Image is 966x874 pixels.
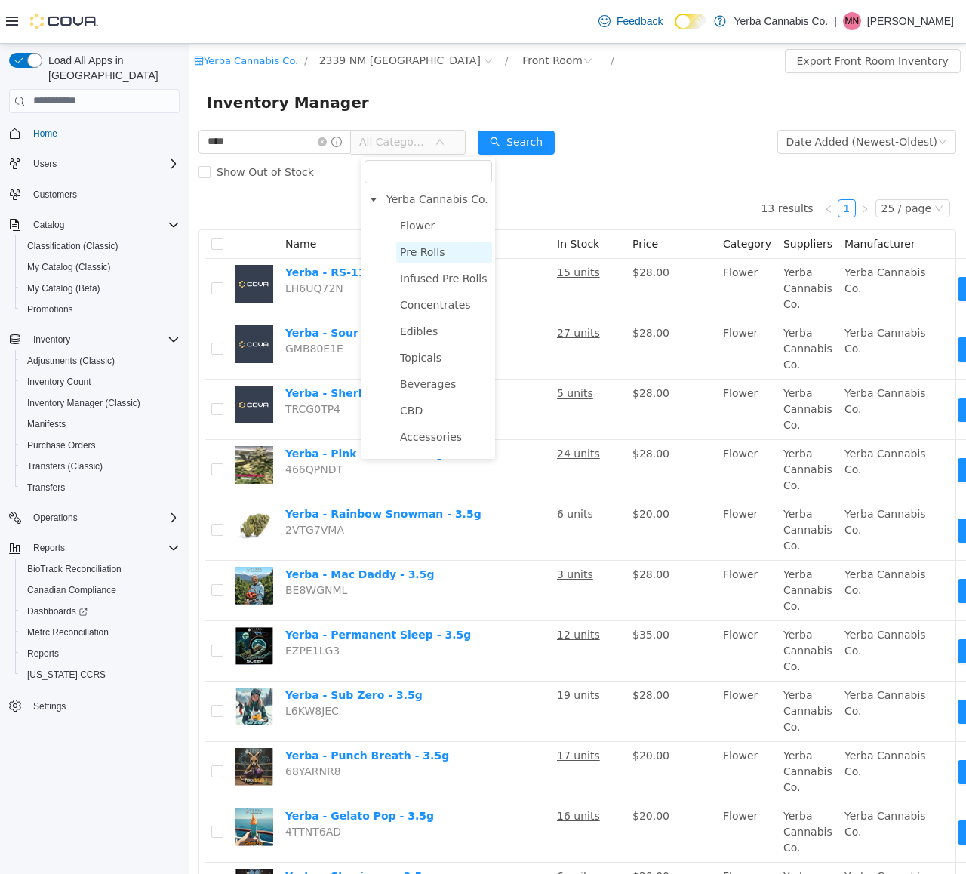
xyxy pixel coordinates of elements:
span: Inventory Manager [18,47,189,71]
span: Operations [33,512,78,524]
span: TRCG0TP4 [97,359,152,371]
button: Transfers [15,477,186,498]
span: Yerba Cannabis Co. [595,404,644,448]
u: 15 units [368,223,411,235]
button: Metrc Reconciliation [15,622,186,643]
span: L6KW8JEC [97,661,150,673]
button: icon: swapMove [769,656,838,680]
span: Infused Pre Rolls [211,229,299,241]
button: BioTrack Reconciliation [15,559,186,580]
nav: Complex example [9,116,180,756]
span: Yerba Cannabis Co. [656,404,737,432]
p: | [834,12,837,30]
a: [US_STATE] CCRS [21,666,112,684]
span: Metrc Reconciliation [27,626,109,639]
button: My Catalog (Classic) [15,257,186,278]
span: Pre Rolls [208,198,303,219]
a: Feedback [592,6,669,36]
button: icon: swapMove [769,294,838,318]
i: icon: close-circle [129,94,138,103]
img: Yerba - Pink Skittlez - 3.5g hero shot [47,402,85,440]
span: Inventory [27,331,180,349]
button: icon: swapMove [769,535,838,559]
span: Beverages [208,331,303,351]
button: icon: swapMove [769,233,838,257]
td: Flower [528,336,589,396]
td: Flower [528,517,589,577]
span: Category [534,194,583,206]
a: Promotions [21,300,79,319]
span: Dashboards [21,602,180,620]
button: Users [27,155,63,173]
button: Inventory Manager (Classic) [15,392,186,414]
span: Classification (Classic) [27,240,118,252]
span: Home [27,124,180,143]
u: 5 units [368,343,405,355]
span: Transfers [21,479,180,497]
span: $28.00 [444,343,481,355]
a: BioTrack Reconciliation [21,560,128,578]
button: Catalog [27,216,70,234]
span: $20.00 [444,826,481,839]
a: Home [27,125,63,143]
span: Transfers (Classic) [21,457,180,475]
span: Home [33,128,57,140]
span: MN [845,12,860,30]
span: Reports [21,645,180,663]
span: Yerba Cannabis Co. [656,223,737,251]
span: Adjustments (Classic) [27,355,115,367]
span: Promotions [27,303,73,315]
button: Transfers (Classic) [15,456,186,477]
button: Reports [27,539,71,557]
a: Dashboards [15,601,186,622]
span: Yerba Cannabis Co. [656,343,737,371]
a: Customers [27,186,83,204]
span: Inventory [33,334,70,346]
a: 1 [650,156,666,173]
span: Edibles [208,278,303,298]
a: Transfers (Classic) [21,457,109,475]
span: Yerba Cannabis Co. [595,645,644,689]
span: $28.00 [444,525,481,537]
span: Yerba Cannabis Co. [595,706,644,749]
span: BE8WGNML [97,540,158,552]
span: In Stock [368,194,411,206]
span: Load All Apps in [GEOGRAPHIC_DATA] [42,53,180,83]
div: Date Added (Newest-Oldest) [598,87,749,109]
img: Yerba - Slurricane - 3.5g hero shot [47,825,85,863]
span: LH6UQ72N [97,239,155,251]
button: Inventory [27,331,76,349]
u: 3 units [368,525,405,537]
u: 24 units [368,404,411,416]
i: icon: down [749,94,758,104]
span: Adjustments (Classic) [21,352,180,370]
a: Yerba - Gelato Pop - 3.5g [97,766,245,778]
i: icon: shop [5,12,15,22]
li: 1 [649,155,667,174]
button: Canadian Compliance [15,580,186,601]
img: Yerba - Sub Zero - 3.5g hero shot [47,644,85,682]
img: Yerba - Punch Breath - 3.5g hero shot [47,704,85,742]
span: Yerba Cannabis Co. [656,826,737,854]
span: Flower [208,172,303,192]
span: Reports [33,542,65,554]
span: Users [33,158,57,170]
img: Yerba - RS-11 - 3.5g placeholder [47,221,85,259]
i: icon: caret-down [181,152,189,160]
span: Customers [27,185,180,204]
span: My Catalog (Beta) [21,279,180,297]
span: My Catalog (Beta) [27,282,100,294]
a: My Catalog (Classic) [21,258,117,276]
a: Inventory Manager (Classic) [21,394,146,412]
td: Flower [528,638,589,698]
span: Manifests [21,415,180,433]
u: 6 units [368,464,405,476]
span: Concentrates [211,255,282,267]
span: / [115,11,118,23]
span: Yerba Cannabis Co. [194,146,303,166]
u: 6 units [368,826,405,839]
div: 25 / page [693,156,743,173]
a: Metrc Reconciliation [21,623,115,642]
span: Metrc Reconciliation [21,623,180,642]
span: 4TTNT6AD [97,782,152,794]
